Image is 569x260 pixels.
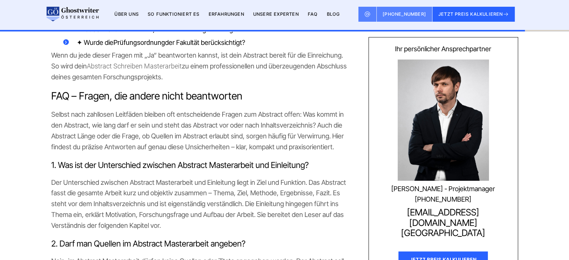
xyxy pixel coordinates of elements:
[51,160,309,170] span: 1. Was ist der Unterschied zwischen Abstract Masterarbeit und Einleitung?
[77,39,113,46] span: ✦ Wurde die
[45,7,99,22] img: logo wirschreiben
[114,11,139,17] a: Über uns
[51,62,347,81] span: zu einem professionellen und überzeugenden Abschluss deines gesamten Forschungsprojekts.
[374,46,513,53] div: Ihr persönlicher Ansprechpartner
[51,178,346,229] span: Der Unterschied zwischen Abstract Masterarbeit und Einleitung liegt in Ziel und Funktion. Das Abs...
[432,7,515,22] button: JETZT PREIS KALKULIEREN
[374,196,513,204] a: [PHONE_NUMBER]
[148,11,200,17] a: So funktioniert es
[165,39,245,46] span: der Fakultät berücksichtigt?
[51,239,245,248] span: 2. Darf man Quellen im Abstract Masterarbeit angeben?
[63,37,351,48] li: Prüfungsordnung
[51,110,344,150] span: Selbst nach zahllosen Leitfäden bleiben oft entscheidende Fragen zum Abstract offen: Was kommt in...
[209,11,244,17] a: Erfahrungen
[374,208,513,239] a: [EMAIL_ADDRESS][DOMAIN_NAME][GEOGRAPHIC_DATA]
[250,25,253,33] span: ?
[253,11,299,17] a: Unsere Experten
[398,60,489,181] img: Konstantin Steimle
[327,11,340,17] a: BLOG
[51,62,87,70] span: So wird dein
[383,11,426,17] span: [PHONE_NUMBER]
[51,90,242,102] span: FAQ – Fragen, die andere nicht beantworten
[51,50,351,82] p: Abstract Schreiben Masterarbeit
[51,51,343,59] span: Wenn du jede dieser Fragen mit „Ja“ beantworten kannst, ist dein Abstract bereit für die Einreich...
[308,11,318,17] a: FAQ
[374,185,513,193] div: [PERSON_NAME] - Projektmanager
[377,7,432,22] a: [PHONE_NUMBER]
[364,11,370,17] img: Email
[77,25,117,33] span: ✦ Ist der Text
